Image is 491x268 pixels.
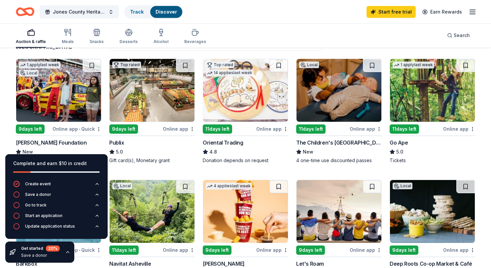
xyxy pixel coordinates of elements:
div: 20 % [46,246,60,251]
button: Auction & raffle [16,26,46,48]
span: New [303,148,313,156]
span: New [22,148,33,156]
a: Track [130,9,144,15]
div: The Children's [GEOGRAPHIC_DATA] [296,139,382,147]
div: Create event [25,181,51,187]
div: Publix [109,139,124,147]
button: Snacks [89,26,104,48]
span: 5.0 [396,148,403,156]
div: Navitat Asheville [109,260,151,268]
button: Create event [13,181,100,191]
button: Beverages [184,26,206,48]
button: TrackDiscover [124,5,183,19]
div: 14 applies last week [206,69,254,76]
button: Desserts [120,26,138,48]
div: 11 days left [390,124,419,134]
a: Image for Go Ape1 applylast week11days leftOnline appGo Ape5.0Tickets [390,59,475,164]
a: Discover [156,9,177,15]
span: 5.0 [116,148,123,156]
div: Tickets [390,157,475,164]
div: Meals [62,39,74,44]
div: Online app [443,246,475,254]
div: Beverages [184,39,206,44]
div: Desserts [120,39,138,44]
div: 9 days left [109,124,138,134]
div: 1 apply last week [393,62,434,68]
img: Image for Publix [110,59,194,122]
a: Image for Oriental TradingTop rated14 applieslast week11days leftOnline appOriental Trading4.8Don... [203,59,288,164]
button: Update application status [13,223,100,234]
a: Image for The Children's Museum of WilmingtonLocal11days leftOnline appThe Children's [GEOGRAPHIC... [296,59,382,164]
div: Start an application [25,213,62,218]
button: Meals [62,26,74,48]
button: Save a donor [13,191,100,202]
img: Image for The Children's Museum of Wilmington [297,59,381,122]
div: Get started [21,246,60,251]
button: Alcohol [154,26,168,48]
button: Search [442,29,475,42]
div: Donation depends on request [203,157,288,164]
div: Local [19,70,39,76]
div: Complete and earn $10 in credit [13,159,100,167]
div: Top rated [112,62,141,68]
div: Deep Roots Co-op Market & Café [390,260,472,268]
img: Image for Sheetz [203,180,288,243]
a: Start free trial [367,6,416,18]
div: Local [393,183,412,189]
div: Save a donor [25,192,51,197]
div: Online app Quick [53,125,101,133]
div: Online app [256,125,288,133]
div: Local [299,62,319,68]
div: Online app [350,125,382,133]
div: 1 apply last week [19,62,60,68]
span: Jones County Heritage Festival [53,8,106,16]
div: 9 days left [203,246,231,255]
div: Online app [256,246,288,254]
div: Online app [443,125,475,133]
div: Oriental Trading [203,139,243,147]
div: Online app [163,125,195,133]
div: Go Ape [390,139,408,147]
span: • [79,126,80,132]
div: 9 days left [16,124,45,134]
div: Update application status [25,224,75,229]
a: Earn Rewards [418,6,466,18]
span: 4.8 [209,148,217,156]
div: Gift card(s), Monetary grant [109,157,195,164]
div: Local [112,183,132,189]
img: Image for Go Ape [390,59,475,122]
div: 9 days left [390,246,418,255]
button: Go to track [13,202,100,212]
div: Snacks [89,39,104,44]
img: Image for Joey Logano Foundation [16,59,101,122]
img: Image for Navitat Asheville [110,180,194,243]
a: Image for PublixTop rated9days leftOnline appPublix5.0Gift card(s), Monetary grant [109,59,195,164]
span: Search [454,31,470,39]
button: Jones County Heritage Festival [40,5,119,19]
div: 9 days left [296,246,325,255]
img: Image for Deep Roots Co-op Market & Café [390,180,475,243]
img: Image for Let's Roam [297,180,381,243]
img: Image for Oriental Trading [203,59,288,122]
div: Save a donor [21,253,60,258]
button: Start an application [13,212,100,223]
a: Home [16,4,34,20]
div: Top rated [206,62,234,68]
div: 4 one-time use discounted passes [296,157,382,164]
div: 4 applies last week [206,183,252,190]
div: 11 days left [203,124,232,134]
a: Image for Joey Logano Foundation1 applylast weekLocal9days leftOnline app•Quick[PERSON_NAME] Foun... [16,59,101,164]
div: Online app [163,246,195,254]
div: Let's Roam [296,260,324,268]
div: Alcohol [154,39,168,44]
div: Go to track [25,202,47,208]
div: [PERSON_NAME] [203,260,245,268]
div: 11 days left [296,124,326,134]
div: 11 days left [109,246,139,255]
div: [PERSON_NAME] Foundation [16,139,87,147]
div: Auction & raffle [16,39,46,44]
div: Online app [350,246,382,254]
